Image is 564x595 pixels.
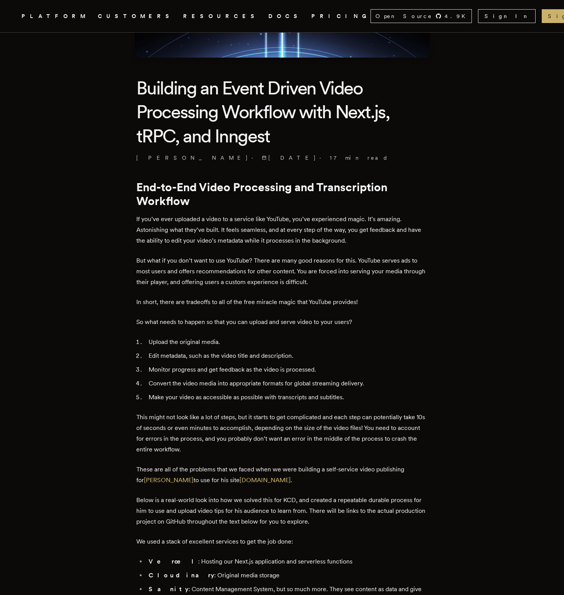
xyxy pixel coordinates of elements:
[136,297,428,307] p: In short, there are tradeoffs to all of the free miracle magic that YouTube provides!
[146,570,428,581] li: : Original media storage
[136,255,428,288] p: But what if you don’t want to use YouTube? There are many good reasons for this. YouTube serves a...
[262,154,316,162] span: [DATE]
[136,495,428,527] p: Below is a real-world look into how we solved this for KCD, and created a repeatable durable proc...
[136,76,428,148] h1: Building an Event Driven Video Processing Workflow with Next.js, tRPC, and Inngest
[146,556,428,567] li: : Hosting our Next.js application and serverless functions
[136,536,428,547] p: We used a stack of excellent services to get the job done:
[136,180,428,208] h1: End-to-End Video Processing and Transcription Workflow
[146,337,428,347] li: Upload the original media.
[240,476,291,484] a: [DOMAIN_NAME]
[375,12,432,20] span: Open Source
[136,464,428,486] p: These are all of the problems that we faced when we were building a self-service video publishing...
[149,572,214,579] strong: Cloudinary
[445,12,470,20] span: 4.9 K
[136,412,428,455] p: This might not look like a lot of steps, but it starts to get complicated and each step can poten...
[136,154,248,162] a: [PERSON_NAME]
[149,558,198,565] strong: Vercel
[183,12,259,21] button: RESOURCES
[144,476,194,484] a: [PERSON_NAME]
[330,154,388,162] span: 17 min read
[98,12,174,21] a: CUSTOMERS
[146,392,428,403] li: Make your video as accessible as possible with transcripts and subtitles.
[268,12,302,21] a: DOCS
[146,364,428,375] li: Monitor progress and get feedback as the video is processed.
[136,154,428,162] p: · ·
[146,350,428,361] li: Edit metadata, such as the video title and description.
[149,585,189,593] strong: Sanity
[136,214,428,246] p: If you’ve ever uploaded a video to a service like YouTube, you’ve experienced magic. It’s amazing...
[311,12,370,21] a: PRICING
[22,12,89,21] button: PLATFORM
[136,317,428,327] p: So what needs to happen so that you can upload and serve video to your users?
[146,378,428,389] li: Convert the video media into appropriate formats for global streaming delivery.
[478,9,536,23] a: Sign In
